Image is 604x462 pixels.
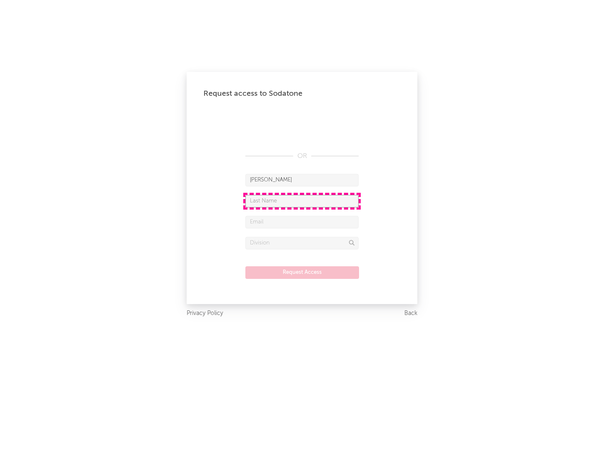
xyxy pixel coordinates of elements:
button: Request Access [245,266,359,279]
div: OR [245,151,359,161]
input: Email [245,216,359,228]
input: First Name [245,174,359,186]
a: Back [404,308,417,319]
input: Division [245,237,359,249]
input: Last Name [245,195,359,207]
a: Privacy Policy [187,308,223,319]
div: Request access to Sodatone [203,89,401,99]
